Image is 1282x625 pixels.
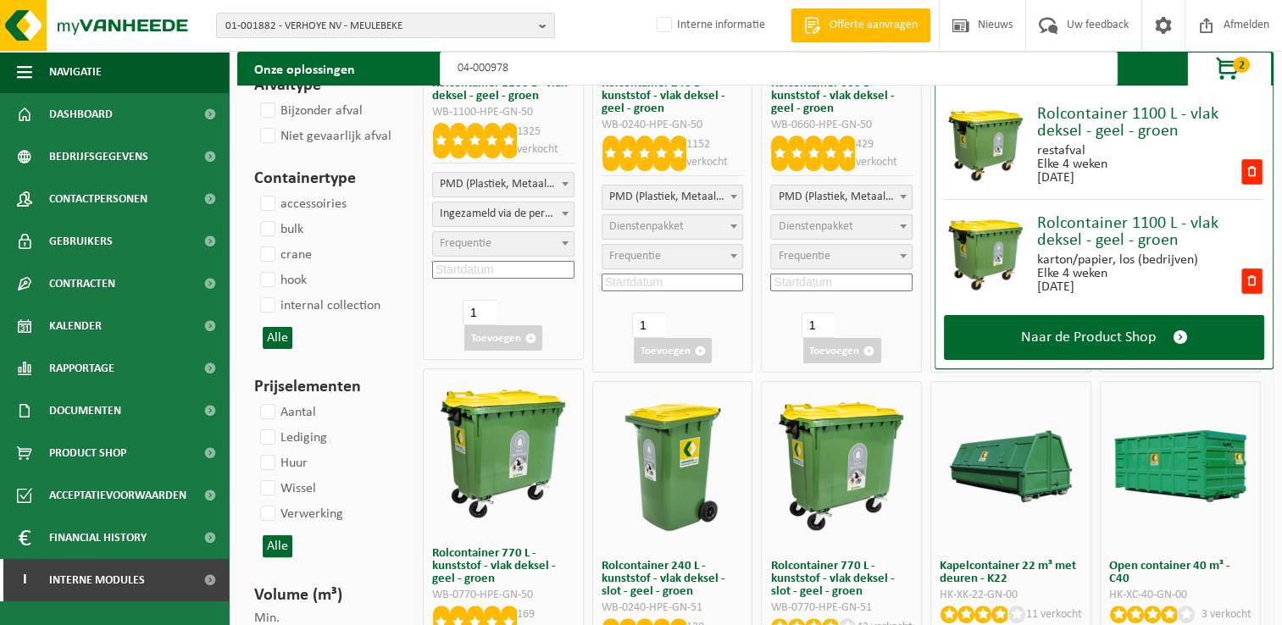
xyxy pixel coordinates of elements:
[433,202,574,226] span: Ingezameld via de perswagen (SP-M-000001)
[431,382,575,526] img: WB-0770-HPE-GN-50
[440,237,491,250] span: Frequentie
[802,312,835,338] input: 1
[1109,560,1251,585] h3: Open container 40 m³ - C40
[855,136,913,171] p: 429 verkocht
[49,178,147,220] span: Contactpersonen
[602,185,744,210] span: PMD (Plastiek, Metaal, Drankkartons) (bedrijven)
[944,101,1029,185] img: WB-1100-HPE-GN-50
[602,560,744,598] h3: Rolcontainer 240 L - kunststof - vlak deksel - slot - geel - groen
[49,347,114,390] span: Rapportage
[464,325,542,351] button: Toevoegen
[49,305,102,347] span: Kalender
[257,191,347,217] label: accessoiries
[771,185,912,209] span: PMD (Plastiek, Metaal, Drankkartons) (bedrijven)
[257,476,316,501] label: Wissel
[602,119,744,131] div: WB-0240-HPE-GN-50
[770,185,913,210] span: PMD (Plastiek, Metaal, Drankkartons) (bedrijven)
[1109,589,1251,601] div: HK-XC-40-GN-00
[254,166,393,191] h3: Containertype
[1108,430,1252,502] img: HK-XC-40-GN-00
[432,77,574,102] h3: Rolcontainer 1100 L - vlak deksel - geel - groen
[825,17,922,34] span: Offerte aanvragen
[49,432,126,474] span: Product Shop
[1037,144,1107,158] div: restafval
[432,261,574,279] input: Startdatum
[944,210,1029,295] img: WB-1100-HPE-GN-50
[257,293,380,318] label: internal collection
[602,274,744,291] input: Startdatum
[602,185,743,209] span: PMD (Plastiek, Metaal, Drankkartons) (bedrijven)
[1037,267,1198,280] div: Elke 4 weken
[517,123,574,158] p: 1325 verkocht
[49,390,121,432] span: Documenten
[770,274,913,291] input: Startdatum
[257,501,343,527] label: Verwerking
[257,217,303,242] label: bulk
[257,124,391,149] label: Niet gevaarlijk afval
[254,73,393,98] h3: Afvaltype
[770,77,913,115] h3: Rolcontainer 660 L - kunststof - vlak deksel - geel - groen
[49,263,115,305] span: Contracten
[1037,158,1107,171] div: Elke 4 weken
[602,77,744,115] h3: Rolcontainer 240 L - kunststof - vlak deksel - geel - groen
[770,602,913,614] div: WB-0770-HPE-GN-51
[49,559,145,601] span: Interne modules
[49,474,186,517] span: Acceptatievoorwaarden
[1187,52,1272,86] button: 2
[770,560,913,598] h3: Rolcontainer 770 L - kunststof - vlak deksel - slot - geel - groen
[216,13,555,38] button: 01-001882 - VERHOYE NV - MEULEBEKE
[634,338,712,363] button: Toevoegen
[1037,215,1264,249] div: Rolcontainer 1100 L - vlak deksel - geel - groen
[778,250,830,263] span: Frequentie
[257,242,312,268] label: crane
[609,220,684,233] span: Dienstenpakket
[770,119,913,131] div: WB-0660-HPE-GN-50
[432,547,574,585] h3: Rolcontainer 770 L - kunststof - vlak deksel - geel - groen
[432,107,574,119] div: WB-1100-HPE-GN-50
[49,93,113,136] span: Dashboard
[49,517,147,559] span: Financial History
[1202,606,1251,623] p: 3 verkocht
[769,395,913,539] img: WB-0770-HPE-GN-51
[1037,106,1264,140] div: Rolcontainer 1100 L - vlak deksel - geel - groen
[1026,606,1082,623] p: 11 verkocht
[601,395,745,539] img: WB-0240-HPE-GN-51
[237,52,372,86] h2: Onze oplossingen
[940,560,1082,585] h3: Kapelcontainer 22 m³ met deuren - K22
[939,430,1083,502] img: HK-XK-22-GN-00
[686,136,744,171] p: 1152 verkocht
[257,400,316,425] label: Aantal
[778,220,852,233] span: Dienstenpakket
[791,8,930,42] a: Offerte aanvragen
[49,136,148,178] span: Bedrijfsgegevens
[17,559,32,601] span: I
[225,14,532,39] span: 01-001882 - VERHOYE NV - MEULEBEKE
[1037,171,1107,185] div: [DATE]
[609,250,661,263] span: Frequentie
[49,220,113,263] span: Gebruikers
[257,268,307,293] label: hook
[1037,280,1198,294] div: [DATE]
[463,300,496,325] input: 1
[1037,253,1198,267] div: karton/papier, los (bedrijven)
[1021,329,1156,346] span: Naar de Product Shop
[803,338,881,363] button: Toevoegen
[257,451,308,476] label: Huur
[432,202,574,227] span: Ingezameld via de perswagen (SP-M-000001)
[432,589,574,601] div: WB-0770-HPE-GN-50
[254,611,280,625] label: Min.
[254,583,393,608] h3: Volume (m³)
[257,425,327,451] label: Lediging
[432,172,574,197] span: PMD (Plastiek, Metaal, Drankkartons) (bedrijven)
[602,602,744,614] div: WB-0240-HPE-GN-51
[257,98,363,124] label: Bijzonder afval
[440,52,1118,86] input: Zoeken
[632,312,665,338] input: 1
[263,327,292,349] button: Alle
[944,315,1264,360] a: Naar de Product Shop
[263,535,292,557] button: Alle
[49,51,102,93] span: Navigatie
[1233,57,1250,73] span: 2
[940,589,1082,601] div: HK-XK-22-GN-00
[254,374,393,400] h3: Prijselementen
